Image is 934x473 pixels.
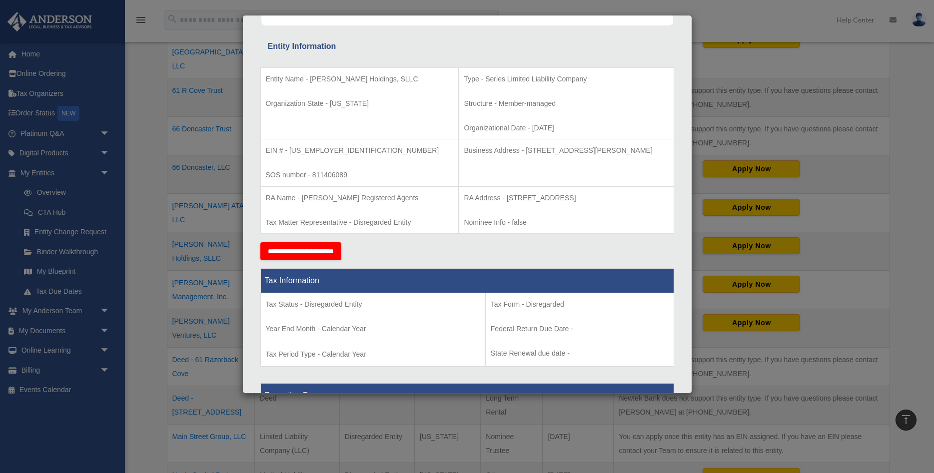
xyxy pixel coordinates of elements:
[464,192,668,204] p: RA Address - [STREET_ADDRESS]
[266,73,454,85] p: Entity Name - [PERSON_NAME] Holdings, SLLC
[260,293,485,367] td: Tax Period Type - Calendar Year
[491,323,669,335] p: Federal Return Due Date -
[266,192,454,204] p: RA Name - [PERSON_NAME] Registered Agents
[491,347,669,360] p: State Renewal due date -
[266,216,454,229] p: Tax Matter Representative - Disregarded Entity
[266,298,480,311] p: Tax Status - Disregarded Entity
[260,384,674,408] th: Formation Progress
[266,169,454,181] p: SOS number - 811406089
[268,39,667,53] div: Entity Information
[464,122,668,134] p: Organizational Date - [DATE]
[266,144,454,157] p: EIN # - [US_EMPLOYER_IDENTIFICATION_NUMBER]
[266,323,480,335] p: Year End Month - Calendar Year
[464,144,668,157] p: Business Address - [STREET_ADDRESS][PERSON_NAME]
[491,298,669,311] p: Tax Form - Disregarded
[266,97,454,110] p: Organization State - [US_STATE]
[464,216,668,229] p: Nominee Info - false
[464,97,668,110] p: Structure - Member-managed
[260,269,674,293] th: Tax Information
[464,73,668,85] p: Type - Series Limited Liability Company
